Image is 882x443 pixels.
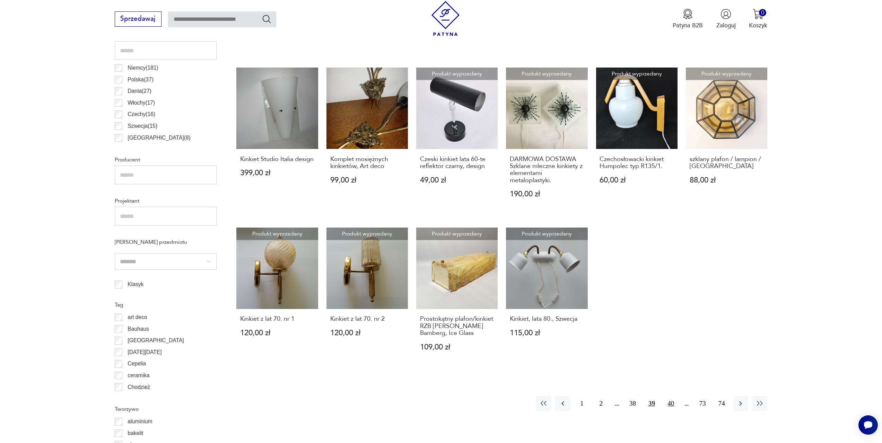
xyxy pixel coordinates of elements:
img: Patyna - sklep z meblami i dekoracjami vintage [428,1,463,36]
p: ceramika [128,371,149,380]
img: Ikona medalu [682,9,693,19]
p: 99,00 zł [330,177,404,184]
p: 190,00 zł [510,191,584,198]
a: Kinkiet Studio Italia designKinkiet Studio Italia design399,00 zł [236,68,318,214]
h3: szklany plafon / lampion / [GEOGRAPHIC_DATA] [690,156,764,170]
p: Chodzież [128,383,150,392]
button: 1 [574,396,589,411]
p: Czechy ( 16 ) [128,110,155,119]
h3: Komplet mosiężnych kinkietów, Art deco [330,156,404,170]
h3: Czeski kinkiet lata 60-te reflektor czarny, design [420,156,494,170]
p: art deco [128,313,147,322]
p: bakelit [128,429,143,438]
p: Ćmielów [128,394,148,403]
p: Tworzywo [115,405,217,414]
h3: Prostokątny plafon/kinkiet RZB [PERSON_NAME] Bamberg, Ice Glass [420,316,494,337]
p: [PERSON_NAME] przedmiotu [115,238,217,247]
a: Produkt wyprzedanyszklany plafon / lampion / NIEMCYszklany plafon / lampion / [GEOGRAPHIC_DATA]88... [686,68,767,214]
p: Koszyk [749,21,767,29]
p: Klasyk [128,280,143,289]
p: [DATE][DATE] [128,348,161,357]
h3: Kinkiet Studio Italia design [240,156,314,163]
button: 40 [663,396,678,411]
p: Dania ( 27 ) [128,87,151,96]
h3: Czechosłowacki kinkiet Humpolec typ R135/1. [600,156,674,170]
h3: Kinkiet, lata 80., Szwecja [510,316,584,322]
p: Bauhaus [128,325,149,334]
p: Polska ( 37 ) [128,75,154,84]
p: 115,00 zł [510,329,584,337]
p: 49,00 zł [420,177,494,184]
a: Produkt wyprzedanyCzeski kinkiet lata 60-te reflektor czarny, designCzeski kinkiet lata 60-te ref... [416,68,498,214]
button: 38 [625,396,640,411]
a: Produkt wyprzedanyKinkiet z lat 70. nr 2Kinkiet z lat 70. nr 2120,00 zł [326,228,408,367]
p: Szwecja ( 15 ) [128,122,157,131]
p: Producent [115,155,217,164]
a: Sprzedawaj [115,17,161,22]
h3: DARMOWA DOSTAWA Szklane mleczne kinkiety z elementami metaloplastyki. [510,156,584,184]
p: Niemcy ( 181 ) [128,63,158,72]
h3: Kinkiet z lat 70. nr 2 [330,316,404,322]
iframe: Smartsupp widget button [858,415,878,435]
button: Sprzedawaj [115,11,161,27]
p: [GEOGRAPHIC_DATA] ( 8 ) [128,133,190,142]
button: 73 [695,396,710,411]
p: 120,00 zł [330,329,404,337]
a: Produkt wyprzedanyProstokątny plafon/kinkiet RZB Rudolf Zimmermann Bamberg, Ice GlassProstokątny ... [416,228,498,367]
p: Projektant [115,196,217,205]
button: 0Koszyk [749,9,767,29]
img: Ikonka użytkownika [721,9,731,19]
p: Włochy ( 17 ) [128,98,155,107]
a: Produkt wyprzedanyKinkiet z lat 70. nr 1Kinkiet z lat 70. nr 1120,00 zł [236,228,318,367]
a: Komplet mosiężnych kinkietów, Art decoKomplet mosiężnych kinkietów, Art deco99,00 zł [326,68,408,214]
p: 88,00 zł [690,177,764,184]
p: [GEOGRAPHIC_DATA] ( 6 ) [128,145,190,154]
a: Produkt wyprzedanyCzechosłowacki kinkiet Humpolec typ R135/1.Czechosłowacki kinkiet Humpolec typ ... [596,68,678,214]
div: 0 [759,9,766,16]
p: 120,00 zł [240,329,314,337]
p: [GEOGRAPHIC_DATA] [128,336,184,345]
p: aluminium [128,417,152,426]
p: Tag [115,300,217,309]
button: 2 [594,396,609,411]
h3: Kinkiet z lat 70. nr 1 [240,316,314,322]
button: 74 [714,396,729,411]
a: Produkt wyprzedanyDARMOWA DOSTAWA Szklane mleczne kinkiety z elementami metaloplastyki.DARMOWA DO... [506,68,587,214]
button: Zaloguj [716,9,736,29]
button: Patyna B2B [673,9,703,29]
p: 109,00 zł [420,344,494,351]
a: Produkt wyprzedanyKinkiet, lata 80., SzwecjaKinkiet, lata 80., Szwecja115,00 zł [506,228,587,367]
p: Patyna B2B [673,21,703,29]
a: Ikona medaluPatyna B2B [673,9,703,29]
p: 399,00 zł [240,169,314,177]
p: 60,00 zł [600,177,674,184]
img: Ikona koszyka [753,9,763,19]
button: Szukaj [262,14,272,24]
button: 39 [644,396,659,411]
p: Cepelia [128,359,146,368]
p: Zaloguj [716,21,736,29]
